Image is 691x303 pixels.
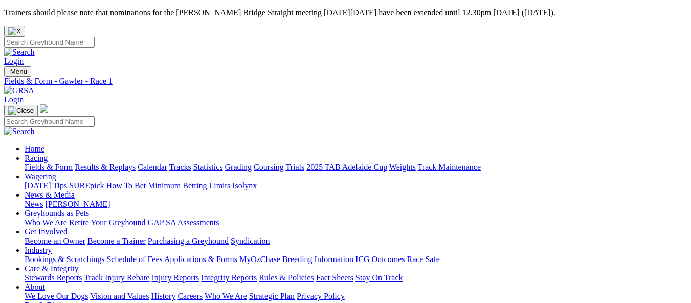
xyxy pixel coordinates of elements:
[90,292,149,300] a: Vision and Values
[45,200,110,208] a: [PERSON_NAME]
[69,181,104,190] a: SUREpick
[138,163,167,171] a: Calendar
[25,292,88,300] a: We Love Our Dogs
[25,209,89,218] a: Greyhounds as Pets
[4,26,25,37] button: Close
[4,86,34,95] img: GRSA
[106,181,146,190] a: How To Bet
[69,218,146,227] a: Retire Your Greyhound
[84,273,149,282] a: Track Injury Rebate
[205,292,247,300] a: Who We Are
[316,273,353,282] a: Fact Sheets
[25,163,687,172] div: Racing
[151,273,199,282] a: Injury Reports
[151,292,175,300] a: History
[306,163,387,171] a: 2025 TAB Adelaide Cup
[201,273,257,282] a: Integrity Reports
[239,255,280,264] a: MyOzChase
[25,255,687,264] div: Industry
[25,292,687,301] div: About
[40,104,48,113] img: logo-grsa-white.png
[148,218,219,227] a: GAP SA Assessments
[25,154,48,162] a: Racing
[249,292,295,300] a: Strategic Plan
[4,66,31,77] button: Toggle navigation
[225,163,252,171] a: Grading
[10,68,27,75] span: Menu
[25,190,75,199] a: News & Media
[25,236,687,246] div: Get Involved
[25,200,687,209] div: News & Media
[87,236,146,245] a: Become a Trainer
[169,163,191,171] a: Tracks
[25,163,73,171] a: Fields & Form
[25,181,67,190] a: [DATE] Tips
[25,283,45,291] a: About
[193,163,223,171] a: Statistics
[4,105,38,116] button: Toggle navigation
[4,8,687,17] p: Trainers should please note that nominations for the [PERSON_NAME] Bridge Straight meeting [DATE]...
[4,77,687,86] a: Fields & Form - Gawler - Race 1
[259,273,314,282] a: Rules & Policies
[4,95,24,104] a: Login
[8,106,34,115] img: Close
[4,116,95,127] input: Search
[106,255,162,264] a: Schedule of Fees
[297,292,345,300] a: Privacy Policy
[4,37,95,48] input: Search
[8,27,21,35] img: X
[232,181,257,190] a: Isolynx
[25,246,52,254] a: Industry
[355,255,405,264] a: ICG Outcomes
[4,127,35,136] img: Search
[4,48,35,57] img: Search
[254,163,284,171] a: Coursing
[25,236,85,245] a: Become an Owner
[25,172,56,181] a: Wagering
[231,236,270,245] a: Syndication
[285,163,304,171] a: Trials
[25,200,43,208] a: News
[25,218,67,227] a: Who We Are
[389,163,416,171] a: Weights
[25,273,82,282] a: Stewards Reports
[355,273,403,282] a: Stay On Track
[177,292,203,300] a: Careers
[4,57,24,66] a: Login
[164,255,237,264] a: Applications & Forms
[407,255,439,264] a: Race Safe
[282,255,353,264] a: Breeding Information
[25,218,687,227] div: Greyhounds as Pets
[75,163,136,171] a: Results & Replays
[25,181,687,190] div: Wagering
[25,273,687,283] div: Care & Integrity
[148,181,230,190] a: Minimum Betting Limits
[148,236,229,245] a: Purchasing a Greyhound
[25,227,68,236] a: Get Involved
[25,264,79,273] a: Care & Integrity
[25,144,44,153] a: Home
[418,163,481,171] a: Track Maintenance
[25,255,104,264] a: Bookings & Scratchings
